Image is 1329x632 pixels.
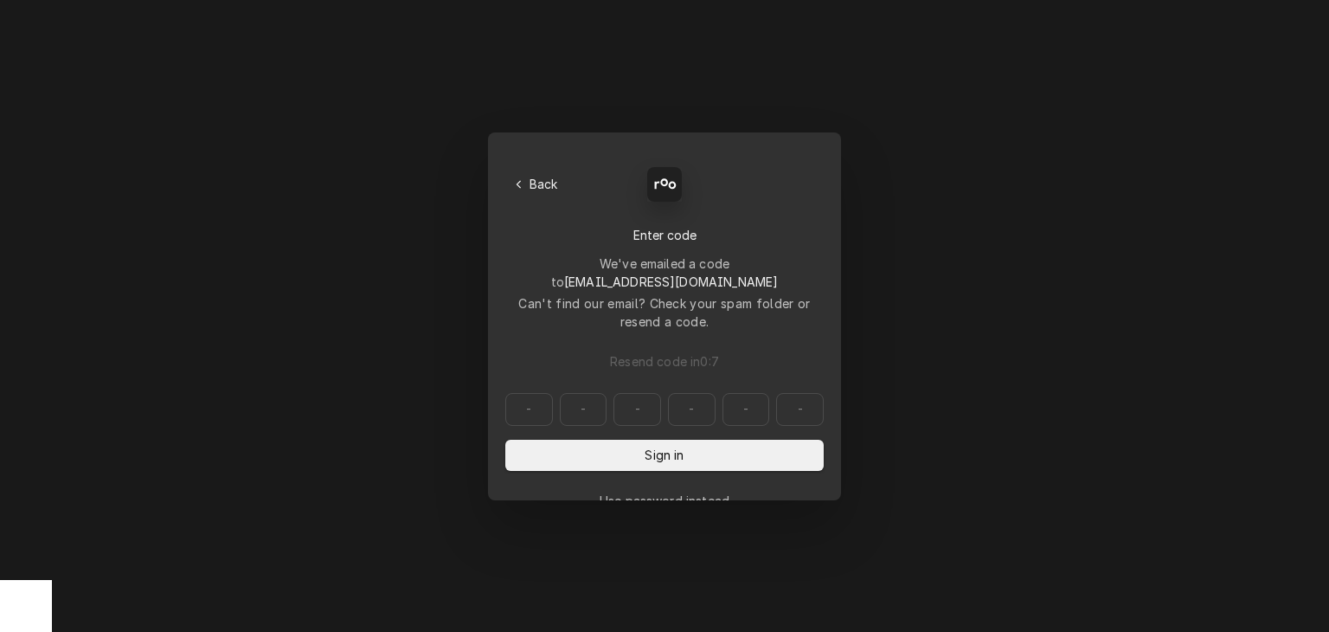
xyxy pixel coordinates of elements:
[551,274,779,289] span: to
[505,226,824,244] div: Enter code
[607,352,722,371] span: Resend code in 0 : 7
[564,274,778,289] span: [EMAIL_ADDRESS][DOMAIN_NAME]
[505,346,824,377] button: Resend code in0:7
[526,175,562,193] span: Back
[600,492,729,510] a: Go to Email and password form
[641,446,687,464] span: Sign in
[505,172,568,197] button: Back
[505,294,824,331] div: Can't find our email? Check your spam folder or resend a code.
[505,440,824,471] button: Sign in
[505,255,824,291] div: We've emailed a code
